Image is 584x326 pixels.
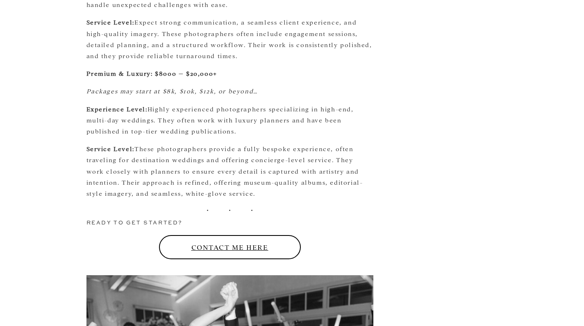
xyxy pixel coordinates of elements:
a: CONTACT ME HERE [159,235,301,259]
strong: Experience Level: [86,105,148,113]
strong: Premium & Luxury: $8000 – $20,000+ [86,69,217,77]
h3: Ready to get started? [86,218,373,228]
p: These photographers provide a fully bespoke experience, often traveling for destination weddings ... [86,143,373,199]
strong: Service Level: [86,145,134,152]
strong: Service Level: [86,18,134,26]
em: Packages may start at $8k, $10k, $12k, or beyond… [86,87,258,95]
p: Highly experienced photographers specializing in high-end, multi-day weddings. They often work wi... [86,103,373,137]
p: Expect strong communication, a seamless client experience, and high-quality imagery. These photog... [86,16,373,61]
